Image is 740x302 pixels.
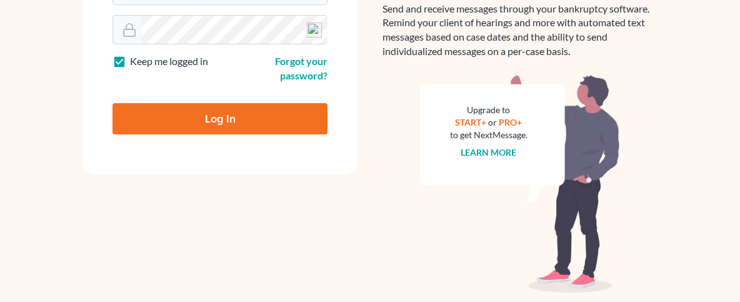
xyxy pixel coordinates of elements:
[382,2,657,59] p: Send and receive messages through your bankruptcy software. Remind your client of hearings and mo...
[307,23,322,38] img: npw-badge-icon-locked.svg
[130,54,208,69] label: Keep me logged in
[450,104,527,116] div: Upgrade to
[489,117,497,128] span: or
[420,74,620,293] img: nextmessage_bg-59042aed3d76b12b5cd301f8e5b87938c9018125f34e5fa2b7a6b67550977c72.svg
[456,117,487,128] a: START+
[450,129,527,141] div: to get NextMessage.
[112,103,327,134] input: Log In
[499,117,522,128] a: PRO+
[461,147,517,158] a: Learn more
[275,55,327,81] a: Forgot your password?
